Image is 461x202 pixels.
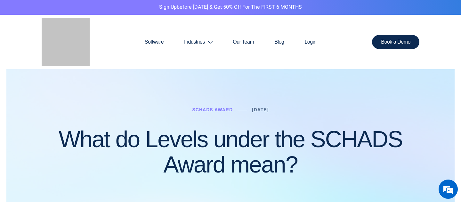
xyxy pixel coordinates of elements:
[252,107,269,112] a: [DATE]
[5,3,456,12] p: before [DATE] & Get 50% Off for the FIRST 6 MONTHS
[42,127,419,177] h1: What do Levels under the SCHADS Award mean?
[134,27,174,57] a: Software
[372,35,419,49] a: Book a Demo
[381,39,410,45] span: Book a Demo
[159,3,177,11] a: Sign Up
[222,27,264,57] a: Our Team
[192,107,233,112] a: Schads Award
[294,27,327,57] a: Login
[264,27,294,57] a: Blog
[174,27,222,57] a: Industries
